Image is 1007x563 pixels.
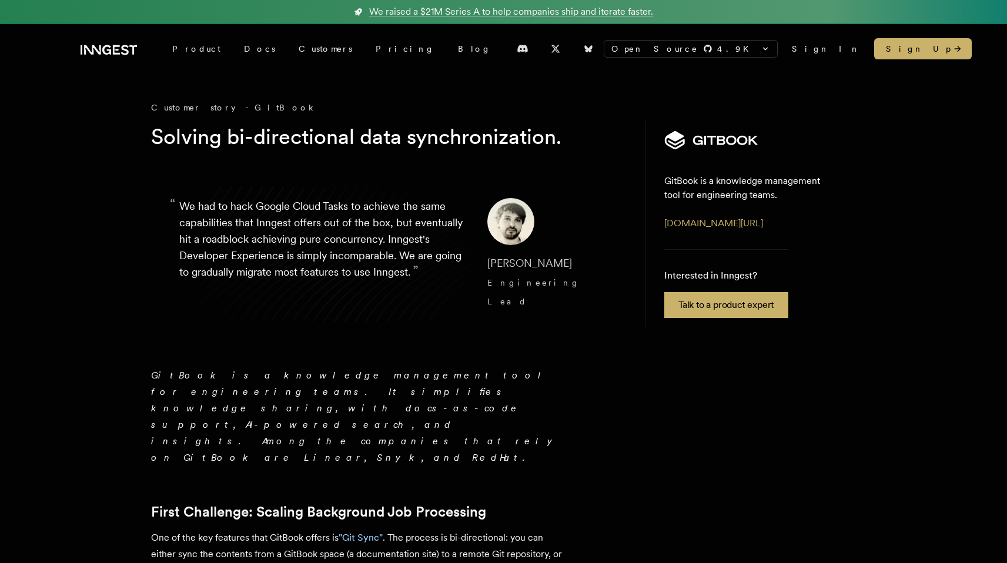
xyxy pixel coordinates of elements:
[487,257,572,269] span: [PERSON_NAME]
[364,38,446,59] a: Pricing
[792,43,860,55] a: Sign In
[664,269,788,283] p: Interested in Inngest?
[339,532,383,543] a: "Git Sync"
[487,198,534,245] img: Image of Johan Preynat
[874,38,972,59] a: Sign Up
[179,198,469,311] p: We had to hack Google Cloud Tasks to achieve the same capabilities that Inngest offers out of the...
[413,262,419,279] span: ”
[664,174,838,202] p: GitBook is a knowledge management tool for engineering teams.
[170,200,176,207] span: “
[287,38,364,59] a: Customers
[487,278,580,306] span: Engineering Lead
[664,130,758,150] img: GitBook's logo
[232,38,287,59] a: Docs
[543,39,568,58] a: X
[717,43,756,55] span: 4.9 K
[446,38,503,59] a: Blog
[664,217,763,229] a: [DOMAIN_NAME][URL]
[576,39,601,58] a: Bluesky
[151,102,621,113] div: Customer story - GitBook
[160,38,232,59] div: Product
[151,123,603,151] h1: Solving bi-directional data synchronization.
[151,370,561,463] em: GitBook is a knowledge management tool for engineering teams. It simplifies knowledge sharing, wi...
[664,292,788,318] a: Talk to a product expert
[151,504,486,520] a: First Challenge: Scaling Background Job Processing
[611,43,698,55] span: Open Source
[369,5,653,19] span: We raised a $21M Series A to help companies ship and iterate faster.
[510,39,536,58] a: Discord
